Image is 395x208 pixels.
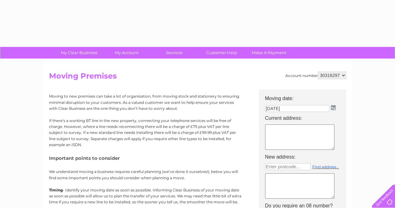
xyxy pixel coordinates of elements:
th: New address: [262,152,349,162]
p: We understand moving a business requires careful planning (we’ve done it ourselves!), below you w... [49,169,243,180]
a: Services [148,47,200,58]
div: Account number [285,72,346,79]
p: Moving to new premises can take a lot of organisation, from moving stock and stationery to ensuri... [49,93,243,111]
h5: Important points to consider [49,155,243,161]
th: Current address: [262,114,349,123]
a: Customer Help [196,47,247,58]
p: If there’s a working BT line in the new property, connecting your telephone services will be free... [49,118,243,148]
img: ... [331,105,336,110]
a: My Clear Business [53,47,105,58]
b: Timing [49,188,63,192]
a: My Account [101,47,152,58]
a: Make A Payment [243,47,295,58]
a: Find address... [312,165,339,169]
p: - Identify your moving date as soon as possible. Informing Clear Business of your moving date as ... [49,187,243,205]
th: Moving date: [262,89,349,103]
h2: Moving Premises [49,72,346,84]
